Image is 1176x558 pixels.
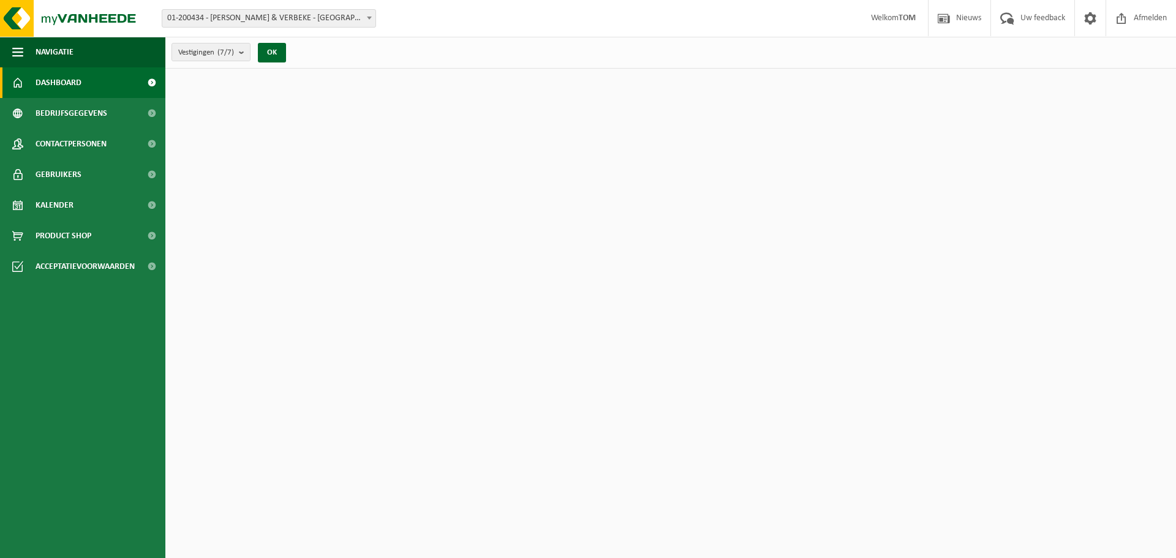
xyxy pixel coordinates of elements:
[217,48,234,56] count: (7/7)
[162,10,375,27] span: 01-200434 - VULSTEKE & VERBEKE - POPERINGE
[36,159,81,190] span: Gebruikers
[36,221,91,251] span: Product Shop
[899,13,916,23] strong: TOM
[36,190,73,221] span: Kalender
[171,43,251,61] button: Vestigingen(7/7)
[178,43,234,62] span: Vestigingen
[162,9,376,28] span: 01-200434 - VULSTEKE & VERBEKE - POPERINGE
[36,98,107,129] span: Bedrijfsgegevens
[36,67,81,98] span: Dashboard
[258,43,286,62] button: OK
[36,251,135,282] span: Acceptatievoorwaarden
[36,129,107,159] span: Contactpersonen
[36,37,73,67] span: Navigatie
